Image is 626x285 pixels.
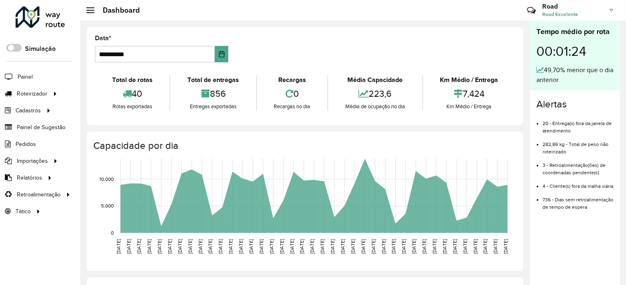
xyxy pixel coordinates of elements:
[340,239,345,254] text: [DATE]
[136,239,142,254] text: [DATE]
[381,239,386,254] text: [DATE]
[503,239,509,254] text: [DATE]
[421,239,427,254] text: [DATE]
[279,239,284,254] text: [DATE]
[238,239,243,254] text: [DATE]
[371,239,376,254] text: [DATE]
[25,44,56,54] label: Simulação
[330,239,335,254] text: [DATE]
[99,176,114,182] text: 10,000
[425,75,513,85] div: Km Médio / Entrega
[391,239,396,254] text: [DATE]
[248,239,254,254] text: [DATE]
[536,26,613,37] div: Tempo médio por rota
[259,75,325,85] div: Recargas
[17,123,65,132] span: Painel de Sugestão
[97,85,167,103] div: 40
[172,75,254,85] div: Total de entregas
[299,239,305,254] text: [DATE]
[401,239,407,254] text: [DATE]
[97,103,167,111] div: Rotas exportadas
[111,230,114,235] text: 0
[259,239,264,254] text: [DATE]
[218,239,223,254] text: [DATE]
[320,239,325,254] text: [DATE]
[330,103,420,111] div: Média de ocupação no dia
[95,33,111,43] label: Data
[95,6,140,15] h2: Dashboard
[442,239,447,254] text: [DATE]
[536,37,613,65] div: 00:01:24
[425,103,513,111] div: Km Médio / Entrega
[543,155,613,176] li: 3 - Retroalimentação(ões) de coordenadas pendente(s)
[542,2,603,10] h3: Road
[17,173,42,182] span: Relatórios
[330,75,420,85] div: Média Capacidade
[473,239,478,254] text: [DATE]
[187,239,193,254] text: [DATE]
[97,75,167,85] div: Total de rotas
[172,85,254,103] div: 856
[16,106,41,115] span: Cadastros
[543,190,613,211] li: 736 - Dias sem retroalimentação de tempo de espera
[543,135,613,155] li: 282,86 kg - Total de peso não roteirizado
[18,73,33,81] span: Painel
[16,140,36,148] span: Pedidos
[360,239,366,254] text: [DATE]
[172,103,254,111] div: Entregas exportadas
[350,239,356,254] text: [DATE]
[228,239,233,254] text: [DATE]
[462,239,468,254] text: [DATE]
[542,11,603,18] span: Road Excelente
[536,98,613,110] h4: Alertas
[411,239,417,254] text: [DATE]
[522,2,540,19] a: Contato Rápido
[289,239,295,254] text: [DATE]
[543,114,613,135] li: 20 - Entrega(s) fora da janela de atendimento
[177,239,182,254] text: [DATE]
[126,239,131,254] text: [DATE]
[93,140,515,152] h4: Capacidade por dia
[157,239,162,254] text: [DATE]
[17,89,47,98] span: Roteirizador
[17,157,48,165] span: Importações
[259,103,325,111] div: Recargas no dia
[330,85,420,103] div: 223,6
[432,239,437,254] text: [DATE]
[259,85,325,103] div: 0
[536,65,613,85] div: 49,70% menor que o dia anterior
[215,46,229,62] button: Choose Date
[493,239,498,254] text: [DATE]
[543,176,613,190] li: 4 - Cliente(s) fora da malha viária
[16,207,31,216] span: Tático
[310,239,315,254] text: [DATE]
[146,239,152,254] text: [DATE]
[425,85,513,103] div: 7,424
[167,239,172,254] text: [DATE]
[483,239,488,254] text: [DATE]
[208,239,213,254] text: [DATE]
[17,190,61,199] span: Retroalimentação
[269,239,274,254] text: [DATE]
[116,239,121,254] text: [DATE]
[452,239,457,254] text: [DATE]
[198,239,203,254] text: [DATE]
[101,203,114,209] text: 5,000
